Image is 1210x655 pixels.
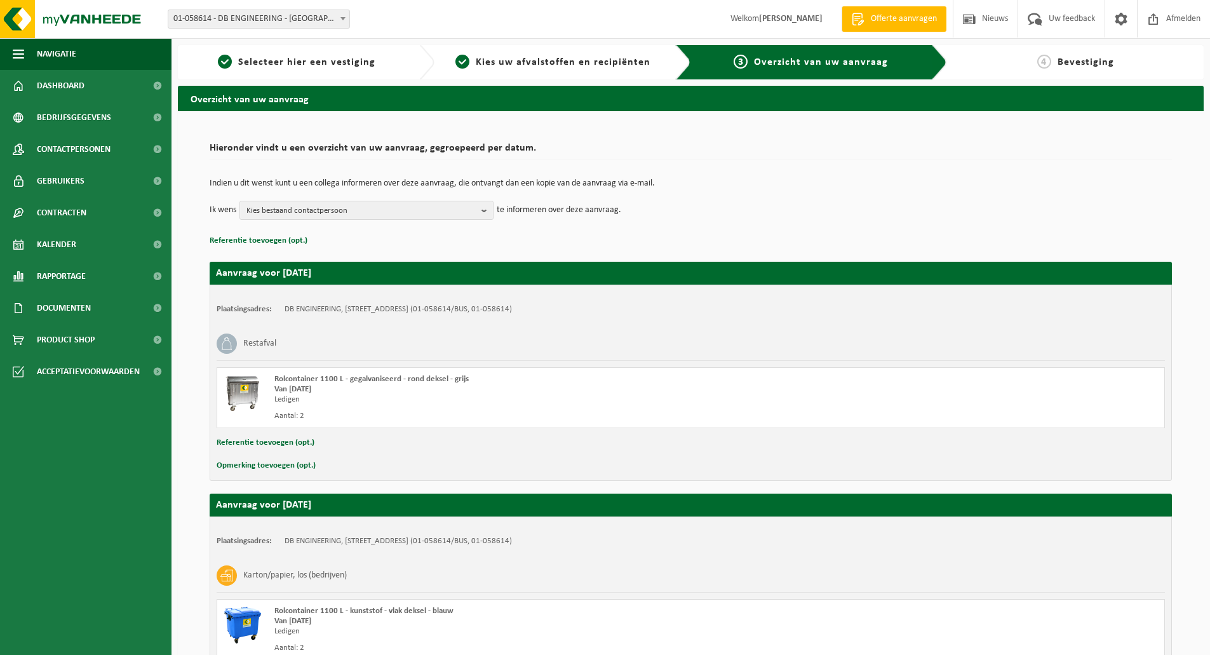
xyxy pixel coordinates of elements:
[243,334,276,354] h3: Restafval
[842,6,946,32] a: Offerte aanvragen
[1037,55,1051,69] span: 4
[37,229,76,260] span: Kalender
[497,201,621,220] p: te informeren over deze aanvraag.
[224,606,262,644] img: WB-1100-HPE-BE-01.png
[37,102,111,133] span: Bedrijfsgegevens
[455,55,469,69] span: 2
[216,500,311,510] strong: Aanvraag voor [DATE]
[37,70,84,102] span: Dashboard
[285,304,512,314] td: DB ENGINEERING, [STREET_ADDRESS] (01-058614/BUS, 01-058614)
[274,395,742,405] div: Ledigen
[274,607,454,615] span: Rolcontainer 1100 L - kunststof - vlak deksel - blauw
[239,201,494,220] button: Kies bestaand contactpersoon
[210,233,307,249] button: Referentie toevoegen (opt.)
[1058,57,1114,67] span: Bevestiging
[274,617,311,625] strong: Van [DATE]
[238,57,375,67] span: Selecteer hier een vestiging
[734,55,748,69] span: 3
[184,55,409,70] a: 1Selecteer hier een vestiging
[217,305,272,313] strong: Plaatsingsadres:
[178,86,1204,111] h2: Overzicht van uw aanvraag
[274,385,311,393] strong: Van [DATE]
[754,57,888,67] span: Overzicht van uw aanvraag
[217,435,314,451] button: Referentie toevoegen (opt.)
[218,55,232,69] span: 1
[37,165,84,197] span: Gebruikers
[37,197,86,229] span: Contracten
[168,10,349,28] span: 01-058614 - DB ENGINEERING - HARELBEKE
[217,457,316,474] button: Opmerking toevoegen (opt.)
[210,143,1172,160] h2: Hieronder vindt u een overzicht van uw aanvraag, gegroepeerd per datum.
[246,201,476,220] span: Kies bestaand contactpersoon
[759,14,823,24] strong: [PERSON_NAME]
[37,356,140,388] span: Acceptatievoorwaarden
[217,537,272,545] strong: Plaatsingsadres:
[224,374,262,412] img: WB-1100-GAL-GY-02.png
[274,643,742,653] div: Aantal: 2
[441,55,666,70] a: 2Kies uw afvalstoffen en recipiënten
[37,133,111,165] span: Contactpersonen
[210,179,1172,188] p: Indien u dit wenst kunt u een collega informeren over deze aanvraag, die ontvangt dan een kopie v...
[274,626,742,637] div: Ledigen
[243,565,347,586] h3: Karton/papier, los (bedrijven)
[868,13,940,25] span: Offerte aanvragen
[168,10,350,29] span: 01-058614 - DB ENGINEERING - HARELBEKE
[274,411,742,421] div: Aantal: 2
[285,536,512,546] td: DB ENGINEERING, [STREET_ADDRESS] (01-058614/BUS, 01-058614)
[210,201,236,220] p: Ik wens
[6,627,212,655] iframe: chat widget
[37,260,86,292] span: Rapportage
[476,57,650,67] span: Kies uw afvalstoffen en recipiënten
[274,375,469,383] span: Rolcontainer 1100 L - gegalvaniseerd - rond deksel - grijs
[37,324,95,356] span: Product Shop
[37,292,91,324] span: Documenten
[37,38,76,70] span: Navigatie
[216,268,311,278] strong: Aanvraag voor [DATE]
